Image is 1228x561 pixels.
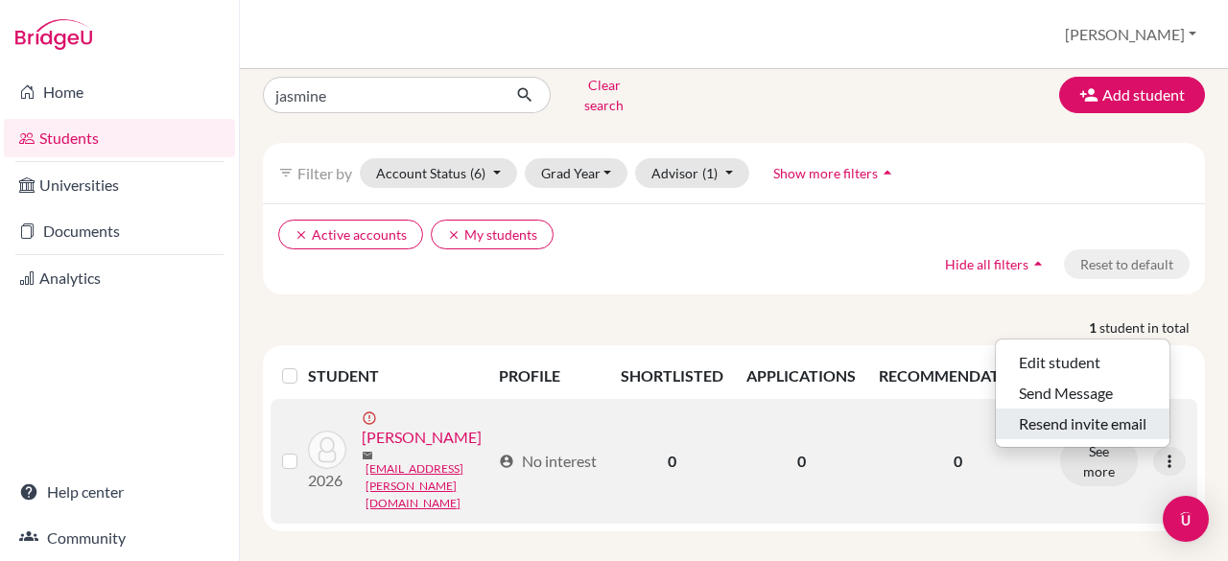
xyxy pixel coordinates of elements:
[362,426,482,449] a: [PERSON_NAME]
[1028,254,1048,273] i: arrow_drop_up
[308,353,487,399] th: STUDENT
[525,158,628,188] button: Grad Year
[431,220,554,249] button: clearMy students
[996,378,1169,409] button: Send Message
[360,158,517,188] button: Account Status(6)
[308,469,346,492] p: 2026
[757,158,913,188] button: Show more filtersarrow_drop_up
[1056,16,1205,53] button: [PERSON_NAME]
[263,77,501,113] input: Find student by name...
[735,353,867,399] th: APPLICATIONS
[996,409,1169,439] button: Resend invite email
[551,70,657,120] button: Clear search
[499,454,514,469] span: account_circle
[945,256,1028,272] span: Hide all filters
[635,158,749,188] button: Advisor(1)
[1059,77,1205,113] button: Add student
[4,73,235,111] a: Home
[447,228,460,242] i: clear
[1089,317,1099,338] strong: 1
[996,347,1169,378] button: Edit student
[4,473,235,511] a: Help center
[609,353,735,399] th: SHORTLISTED
[362,410,381,426] span: error_outline
[4,119,235,157] a: Students
[4,259,235,297] a: Analytics
[362,450,373,461] span: mail
[735,399,867,524] td: 0
[4,519,235,557] a: Community
[929,249,1064,279] button: Hide all filtersarrow_drop_up
[1099,317,1205,338] span: student in total
[773,165,878,181] span: Show more filters
[4,166,235,204] a: Universities
[499,450,597,473] div: No interest
[879,450,1037,473] p: 0
[1060,436,1138,486] button: See more
[487,353,609,399] th: PROFILE
[470,165,485,181] span: (6)
[297,164,352,182] span: Filter by
[278,165,294,180] i: filter_list
[15,19,92,50] img: Bridge-U
[609,399,735,524] td: 0
[278,220,423,249] button: clearActive accounts
[702,165,718,181] span: (1)
[366,460,490,512] a: [EMAIL_ADDRESS][PERSON_NAME][DOMAIN_NAME]
[4,212,235,250] a: Documents
[878,163,897,182] i: arrow_drop_up
[1064,249,1190,279] button: Reset to default
[295,228,308,242] i: clear
[867,353,1049,399] th: RECOMMENDATIONS
[308,431,346,469] img: WONG, Jasmine
[1163,496,1209,542] div: Open Intercom Messenger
